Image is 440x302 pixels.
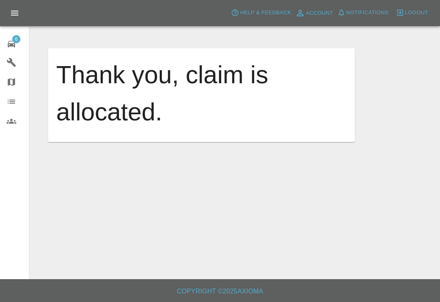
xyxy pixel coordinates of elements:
span: 6 [12,35,20,43]
span: Notifications [346,8,389,18]
h6: Copyright © 2025 Axioma [7,286,433,297]
button: Notifications [335,7,391,19]
span: Account [306,9,333,18]
a: Account [293,7,335,20]
span: Help & Feedback [240,8,291,18]
span: Logout [405,8,428,18]
button: Help & Feedback [229,7,293,19]
button: Open drawer [5,3,24,23]
button: Logout [394,7,430,19]
h1: Thank you, claim is allocated. [56,56,347,131]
